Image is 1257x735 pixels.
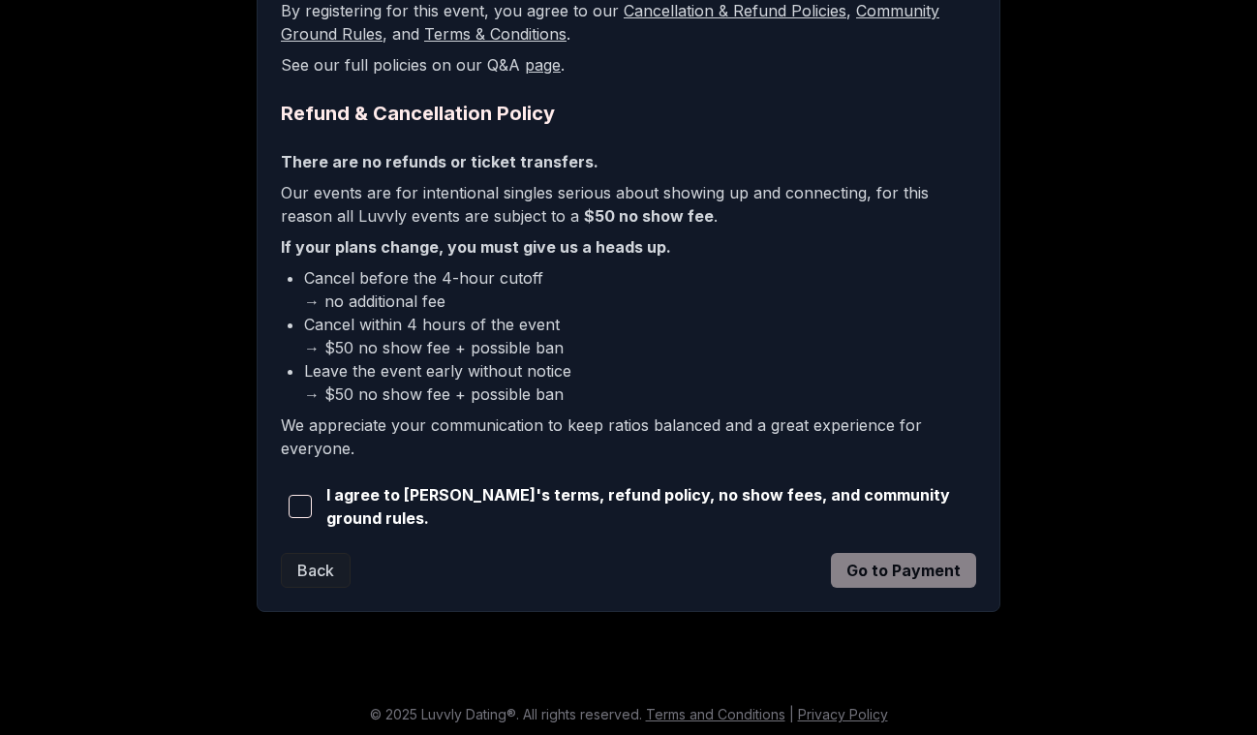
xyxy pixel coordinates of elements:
[304,359,976,406] li: Leave the event early without notice → $50 no show fee + possible ban
[281,53,976,77] p: See our full policies on our Q&A .
[798,706,888,722] a: Privacy Policy
[424,24,567,44] a: Terms & Conditions
[646,706,785,722] a: Terms and Conditions
[525,55,561,75] a: page
[304,266,976,313] li: Cancel before the 4-hour cutoff → no additional fee
[326,483,976,530] span: I agree to [PERSON_NAME]'s terms, refund policy, no show fees, and community ground rules.
[281,181,976,228] p: Our events are for intentional singles serious about showing up and connecting, for this reason a...
[281,150,976,173] p: There are no refunds or ticket transfers.
[281,235,976,259] p: If your plans change, you must give us a heads up.
[304,313,976,359] li: Cancel within 4 hours of the event → $50 no show fee + possible ban
[281,413,976,460] p: We appreciate your communication to keep ratios balanced and a great experience for everyone.
[584,206,714,226] b: $50 no show fee
[789,706,794,722] span: |
[624,1,846,20] a: Cancellation & Refund Policies
[281,100,976,127] h2: Refund & Cancellation Policy
[281,553,351,588] button: Back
